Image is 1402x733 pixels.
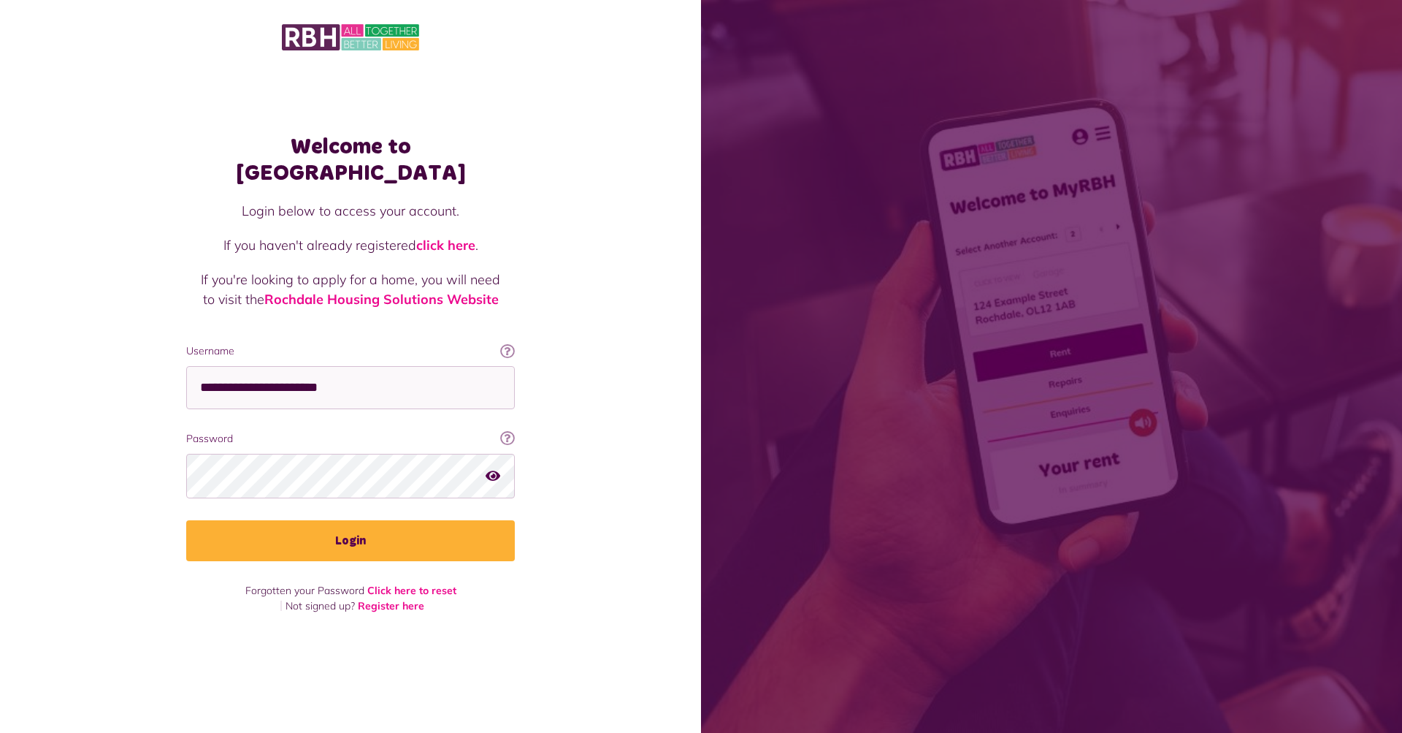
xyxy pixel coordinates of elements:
[186,431,515,447] label: Password
[245,584,364,597] span: Forgotten your Password
[186,520,515,561] button: Login
[282,22,419,53] img: MyRBH
[264,291,499,308] a: Rochdale Housing Solutions Website
[186,343,515,359] label: Username
[367,584,456,597] a: Click here to reset
[286,599,355,612] span: Not signed up?
[201,270,500,309] p: If you're looking to apply for a home, you will need to visit the
[416,237,475,254] a: click here
[186,134,515,186] h1: Welcome to [GEOGRAPHIC_DATA]
[201,201,500,221] p: Login below to access your account.
[201,235,500,255] p: If you haven't already registered .
[358,599,424,612] a: Register here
